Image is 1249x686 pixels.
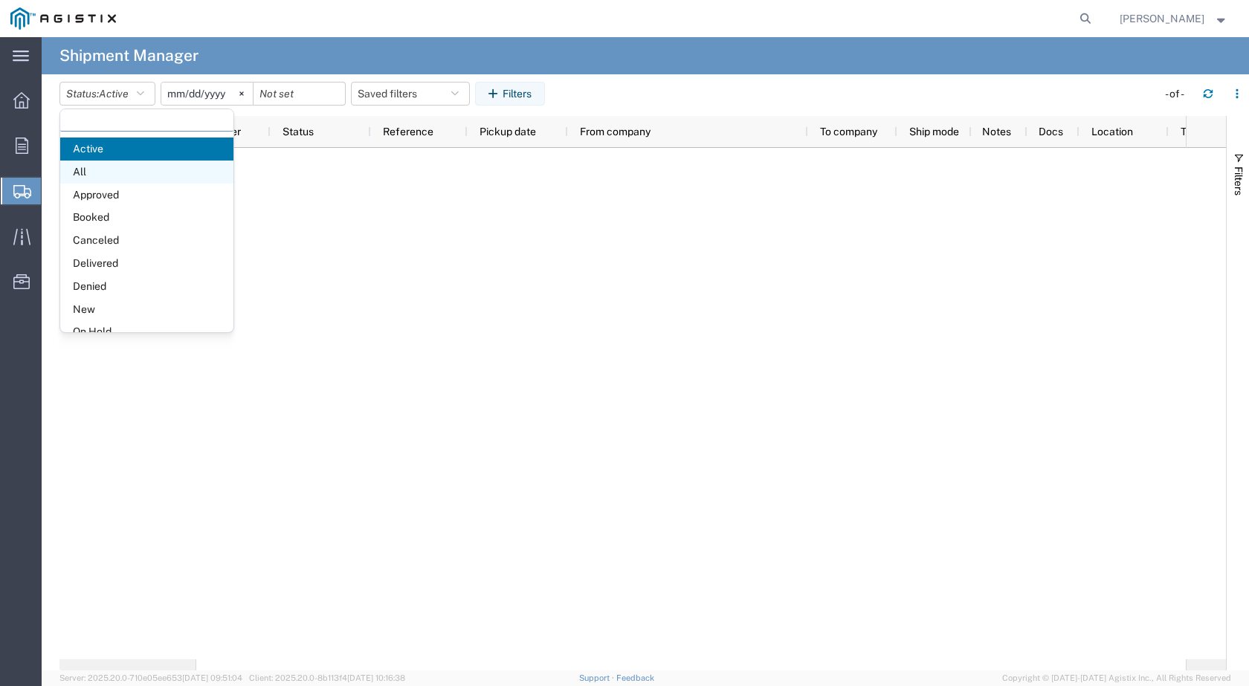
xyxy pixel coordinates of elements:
[99,88,129,100] span: Active
[59,82,155,106] button: Status:Active
[59,673,242,682] span: Server: 2025.20.0-710e05ee653
[60,298,233,321] span: New
[1002,672,1231,685] span: Copyright © [DATE]-[DATE] Agistix Inc., All Rights Reserved
[60,229,233,252] span: Canceled
[475,82,545,106] button: Filters
[1120,10,1204,27] span: Alberto Quezada
[909,126,959,137] span: Ship mode
[249,673,405,682] span: Client: 2025.20.0-8b113f4
[480,126,536,137] span: Pickup date
[60,275,233,298] span: Denied
[10,7,116,30] img: logo
[580,126,651,137] span: From company
[60,320,233,343] span: On Hold
[254,82,345,105] input: Not set
[347,673,405,682] span: [DATE] 10:16:38
[59,37,199,74] h4: Shipment Manager
[161,82,253,105] input: Not set
[383,126,433,137] span: Reference
[60,206,233,229] span: Booked
[820,126,877,137] span: To company
[1091,126,1133,137] span: Location
[1181,126,1203,137] span: Type
[1165,86,1191,102] div: - of -
[1039,126,1063,137] span: Docs
[616,673,654,682] a: Feedback
[60,184,233,207] span: Approved
[351,82,470,106] button: Saved filters
[1119,10,1229,27] button: [PERSON_NAME]
[579,673,616,682] a: Support
[1233,166,1245,195] span: Filters
[283,126,314,137] span: Status
[982,126,1011,137] span: Notes
[60,161,233,184] span: All
[60,252,233,275] span: Delivered
[182,673,242,682] span: [DATE] 09:51:04
[60,137,233,161] span: Active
